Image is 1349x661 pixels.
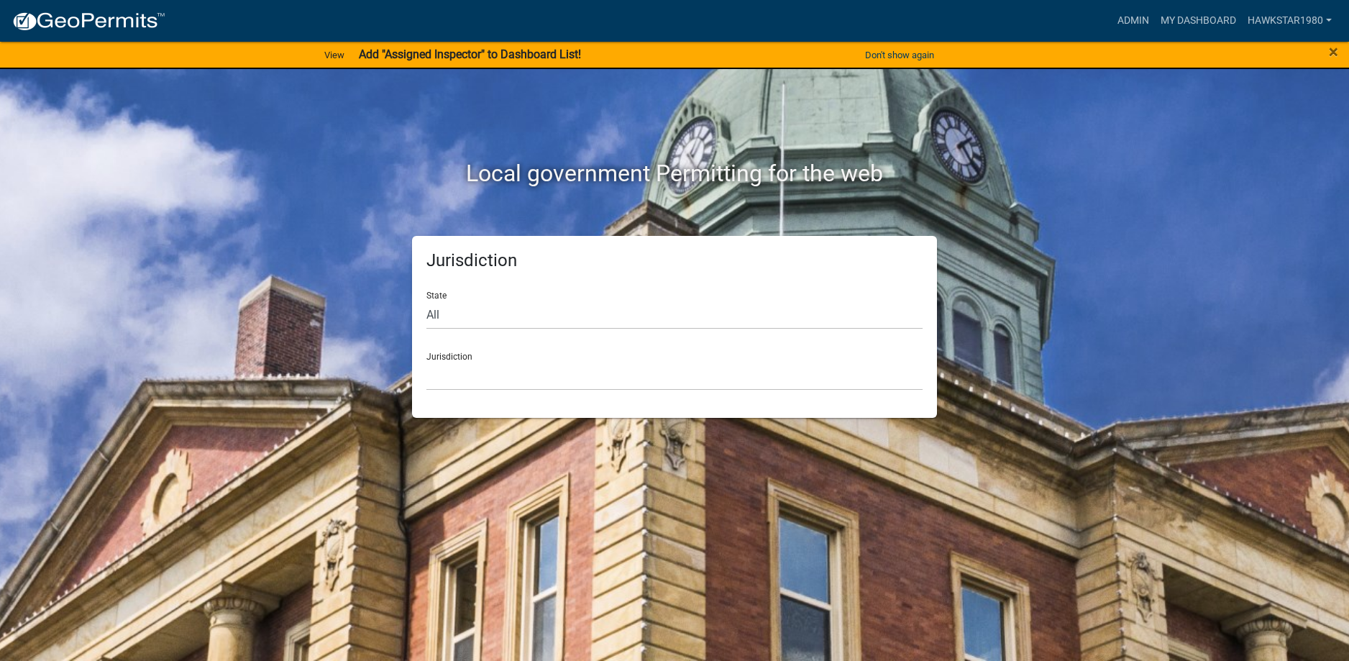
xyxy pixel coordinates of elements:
[859,43,940,67] button: Don't show again
[1155,7,1242,35] a: My Dashboard
[275,160,1074,187] h2: Local government Permitting for the web
[1329,43,1338,60] button: Close
[319,43,350,67] a: View
[1112,7,1155,35] a: Admin
[1242,7,1337,35] a: Hawkstar1980
[1329,42,1338,62] span: ×
[426,250,923,271] h5: Jurisdiction
[359,47,581,61] strong: Add "Assigned Inspector" to Dashboard List!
